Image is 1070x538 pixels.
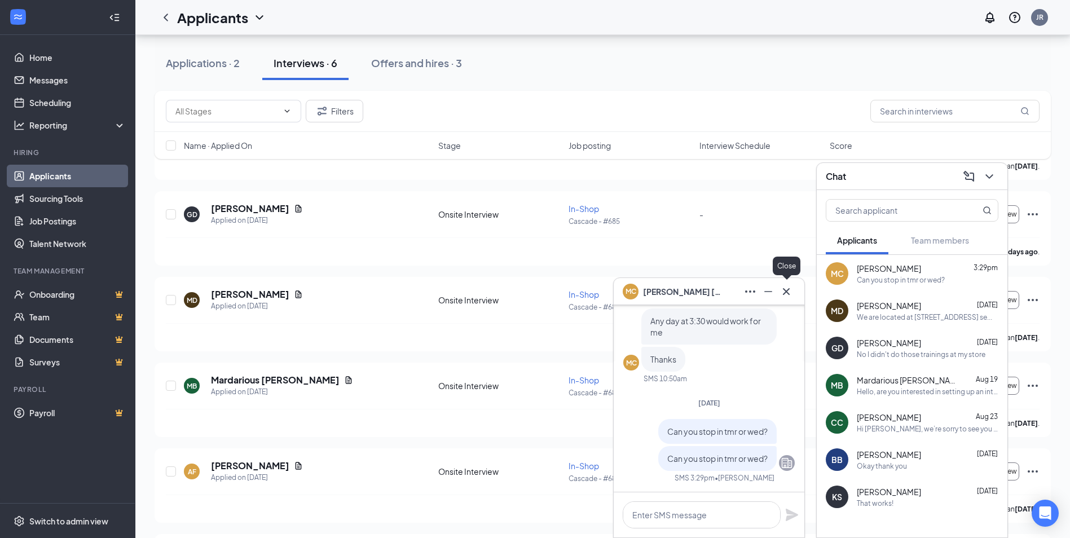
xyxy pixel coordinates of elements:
svg: Company [780,456,794,470]
div: KS [832,491,842,502]
svg: Ellipses [1026,379,1040,393]
svg: MagnifyingGlass [983,206,992,215]
div: JR [1036,12,1043,22]
svg: ChevronLeft [159,11,173,24]
div: No I didn't do those trainings at my store [857,350,985,359]
svg: ComposeMessage [962,170,976,183]
span: [PERSON_NAME] [857,412,921,423]
svg: ChevronDown [283,107,292,116]
div: Applied on [DATE] [211,386,353,398]
svg: ChevronDown [983,170,996,183]
svg: Document [294,204,303,213]
span: Team members [911,235,969,245]
div: GD [831,342,843,354]
svg: Ellipses [1026,208,1040,221]
h5: [PERSON_NAME] [211,288,289,301]
button: Cross [777,283,795,301]
div: SMS 10:50am [644,374,687,383]
span: [PERSON_NAME] [857,263,921,274]
svg: Filter [315,104,329,118]
div: Hiring [14,148,124,157]
b: [DATE] [1015,333,1038,342]
div: BB [831,454,843,465]
div: Onsite Interview [438,209,562,220]
svg: Cross [780,285,793,298]
svg: ChevronDown [253,11,266,24]
button: ChevronDown [980,167,998,186]
a: TeamCrown [29,306,126,328]
div: Applied on [DATE] [211,215,303,226]
div: Switch to admin view [29,515,108,527]
button: Ellipses [741,283,759,301]
a: Job Postings [29,210,126,232]
div: Interviews · 6 [274,56,337,70]
a: OnboardingCrown [29,283,126,306]
span: [DATE] [977,449,998,458]
svg: Ellipses [1026,293,1040,307]
div: Onsite Interview [438,294,562,306]
div: MD [187,296,197,305]
h5: Mardarious [PERSON_NAME] [211,374,340,386]
div: Can you stop in tmr or wed? [857,275,945,285]
a: Home [29,46,126,69]
span: In-Shop [569,461,599,471]
h5: [PERSON_NAME] [211,460,289,472]
div: Hello, are you interested in setting up an interview? If so, you will need a photo id and social ... [857,387,998,396]
span: • [PERSON_NAME] [715,473,774,483]
svg: Settings [14,515,25,527]
button: Plane [785,508,799,522]
div: SMS 3:29pm [675,473,715,483]
span: Can you stop in tmr or wed? [667,453,768,464]
svg: Document [344,376,353,385]
div: Applied on [DATE] [211,472,303,483]
span: [PERSON_NAME] [857,486,921,497]
svg: WorkstreamLogo [12,11,24,23]
h5: [PERSON_NAME] [211,202,289,215]
div: Open Intercom Messenger [1032,500,1059,527]
span: Applicants [837,235,877,245]
input: Search in interviews [870,100,1040,122]
span: Interview Schedule [699,140,770,151]
div: Hi [PERSON_NAME], we’re sorry to see you go! Your meeting with [PERSON_NAME]'s for In-Shop at [GE... [857,424,998,434]
svg: Analysis [14,120,25,131]
p: Cascade - #685 [569,217,692,226]
input: All Stages [175,105,278,117]
button: Minimize [759,283,777,301]
span: Job posting [569,140,611,151]
span: Name · Applied On [184,140,252,151]
div: Okay thank you [857,461,907,471]
div: Close [773,257,800,275]
div: Payroll [14,385,124,394]
span: In-Shop [569,289,599,299]
div: Onsite Interview [438,466,562,477]
div: Offers and hires · 3 [371,56,462,70]
p: Cascade - #685 [569,388,692,398]
svg: Document [294,290,303,299]
span: [DATE] [977,487,998,495]
div: Reporting [29,120,126,131]
div: MB [187,381,197,391]
a: Sourcing Tools [29,187,126,210]
span: In-Shop [569,375,599,385]
span: Thanks [650,354,676,364]
span: In-Shop [569,204,599,214]
h3: Chat [826,170,846,183]
svg: Notifications [983,11,997,24]
b: [DATE] [1015,505,1038,513]
div: AF [188,467,196,477]
div: MB [831,380,843,391]
h1: Applicants [177,8,248,27]
span: [PERSON_NAME] [857,337,921,349]
span: [DATE] [977,301,998,309]
span: Mardarious [PERSON_NAME] [857,374,958,386]
svg: QuestionInfo [1008,11,1021,24]
div: Onsite Interview [438,380,562,391]
div: CC [831,417,843,428]
span: Aug 23 [976,412,998,421]
div: Applied on [DATE] [211,301,303,312]
span: Can you stop in tmr or wed? [667,426,768,436]
span: - [699,209,703,219]
svg: Minimize [761,285,775,298]
p: Cascade - #685 [569,302,692,312]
